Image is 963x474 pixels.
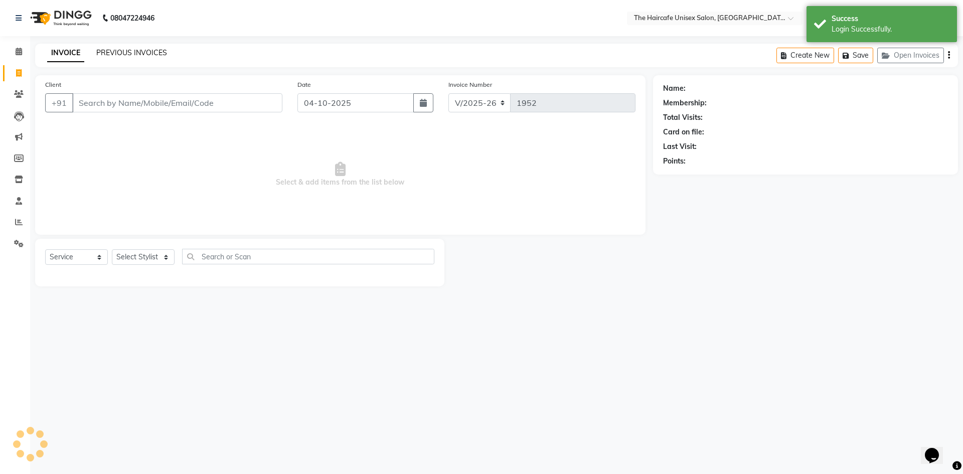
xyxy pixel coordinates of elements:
[110,4,154,32] b: 08047224946
[832,24,949,35] div: Login Successfully.
[72,93,282,112] input: Search by Name/Mobile/Email/Code
[663,156,686,167] div: Points:
[921,434,953,464] iframe: chat widget
[45,124,635,225] span: Select & add items from the list below
[26,4,94,32] img: logo
[877,48,944,63] button: Open Invoices
[297,80,311,89] label: Date
[182,249,434,264] input: Search or Scan
[96,48,167,57] a: PREVIOUS INVOICES
[663,141,697,152] div: Last Visit:
[47,44,84,62] a: INVOICE
[832,14,949,24] div: Success
[776,48,834,63] button: Create New
[663,127,704,137] div: Card on file:
[45,80,61,89] label: Client
[45,93,73,112] button: +91
[838,48,873,63] button: Save
[448,80,492,89] label: Invoice Number
[663,112,703,123] div: Total Visits:
[663,98,707,108] div: Membership:
[663,83,686,94] div: Name:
